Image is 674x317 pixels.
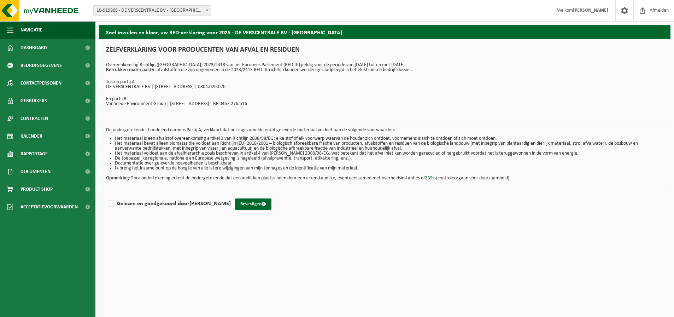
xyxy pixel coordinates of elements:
h1: ZELFVERKLARING VOOR PRODUCENTEN VAN AFVAL EN RESIDUEN [106,46,663,57]
p: Tussen partij A [106,80,663,85]
span: Rapportage [20,145,48,163]
strong: [PERSON_NAME] [189,201,231,207]
span: 10-919868 - DE VERSCENTRALE BV - KLUISBERGEN [93,5,211,16]
span: 10-919868 - DE VERSCENTRALE BV - KLUISBERGEN [94,6,211,16]
p: DE VERSCENTRALE BV | [STREET_ADDRESS] | 0804.026.070 [106,85,663,90]
span: Contracten [20,110,48,127]
a: 2BSvs [425,175,436,181]
li: Het materiaal voldoet aan de afvalhiërarchie zoals beschreven in artikel 4 van [PERSON_NAME] 2008... [115,151,663,156]
span: Navigatie [20,21,42,39]
p: Vanheede Environment Group | [STREET_ADDRESS] | BE 0467.276.516 [106,102,663,106]
strong: Opmerking: [106,175,130,181]
span: Bedrijfsgegevens [20,57,62,74]
strong: Betrokken materiaal: [106,67,150,73]
span: Kalender [20,127,42,145]
li: Het materiaal bevat alleen biomassa die voldoet aan Richtlijn (EU) 2018/2001 – biologisch afbreek... [115,141,663,151]
p: En partij B [106,97,663,102]
li: Documentatie over geleverde hoeveelheden is beschikbaar. [115,161,663,166]
span: Contactpersonen [20,74,61,92]
li: Ik breng het inzamelpunt op de hoogte van alle latere wijzigingen aan mijn tonnages en de identif... [115,166,663,171]
span: Documenten [20,163,51,180]
span: Product Shop [20,180,53,198]
button: Bevestigen [235,198,271,210]
h2: Snel invullen en klaar, uw RED-verklaring voor 2025 - DE VERSCENTRALE BV - [GEOGRAPHIC_DATA] [99,25,670,39]
p: Door ondertekening erkent de ondergetekende dat een audit kan plaatsvinden door een erkend audito... [106,171,663,181]
li: Het materiaal is een afvalstof overeenkomstig artikel 3 van Richtlijn 2008/98/EG: elke stof of el... [115,136,663,141]
p: De ondergetekende, handelend namens Partij A, verklaart dat het ingezamelde en/of geleverde mater... [106,128,663,133]
p: Overeenkomstig Richtlijn ([GEOGRAPHIC_DATA]) 2023/2413 van het Europees Parlement (RED III) geldi... [106,63,663,73]
li: De toepasselijke regionale, nationale en Europese wetgeving is nageleefd (afvalpreventie, transpo... [115,156,663,161]
label: Gelezen en goedgekeurd door [107,198,231,209]
strong: [PERSON_NAME] [573,8,608,13]
span: Acceptatievoorwaarden [20,198,78,216]
span: Gebruikers [20,92,47,110]
span: Dashboard [20,39,47,57]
